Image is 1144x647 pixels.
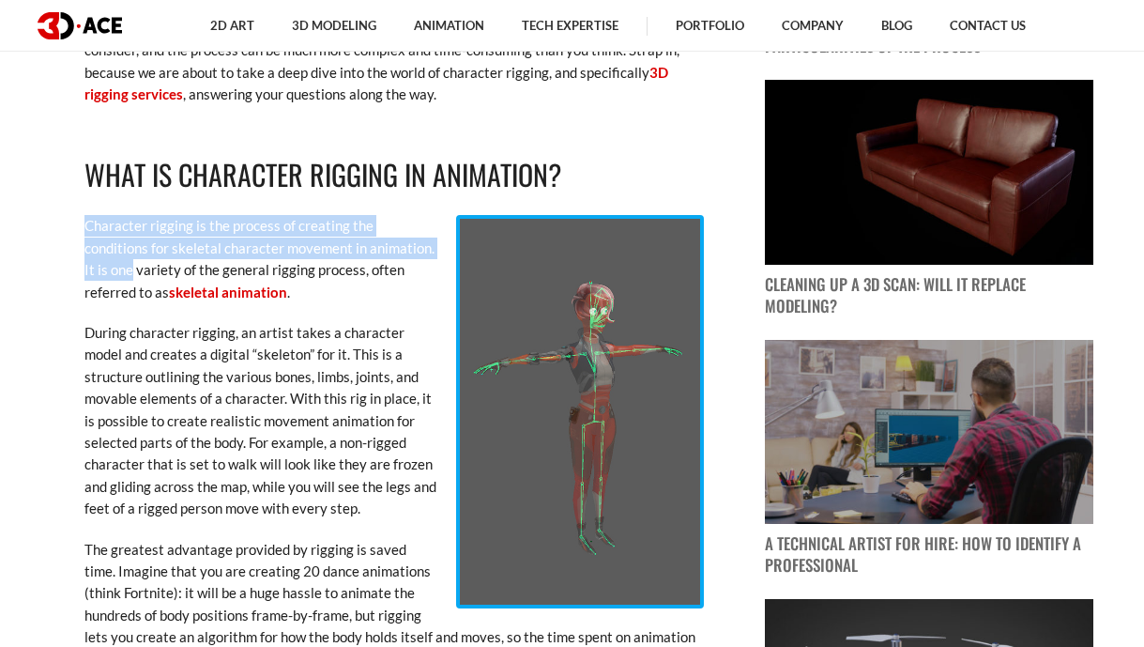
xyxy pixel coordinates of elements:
[84,153,704,197] h2: What is Character Rigging in Animation?
[38,12,122,39] img: logo dark
[765,340,1093,525] img: blog post image
[84,215,704,303] p: Character rigging is the process of creating the conditions for skeletal character movement in an...
[84,18,704,106] p: Though character rigging is just one stage of a much larger animation process, there is a lot to ...
[765,80,1093,317] a: blog post image Cleaning Up a 3D Scan: Will It Replace Modeling?
[169,284,287,300] a: skeletal animation
[765,274,1093,317] p: Cleaning Up a 3D Scan: Will It Replace Modeling?
[765,533,1093,577] p: A Technical Artist for Hire: How to Identify a Professional
[765,340,1093,578] a: blog post image A Technical Artist for Hire: How to Identify a Professional
[765,80,1093,265] img: blog post image
[456,215,704,608] img: Character Rigging in Animation
[84,322,704,520] p: During character rigging, an artist takes a character model and creates a digital “skeleton” for ...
